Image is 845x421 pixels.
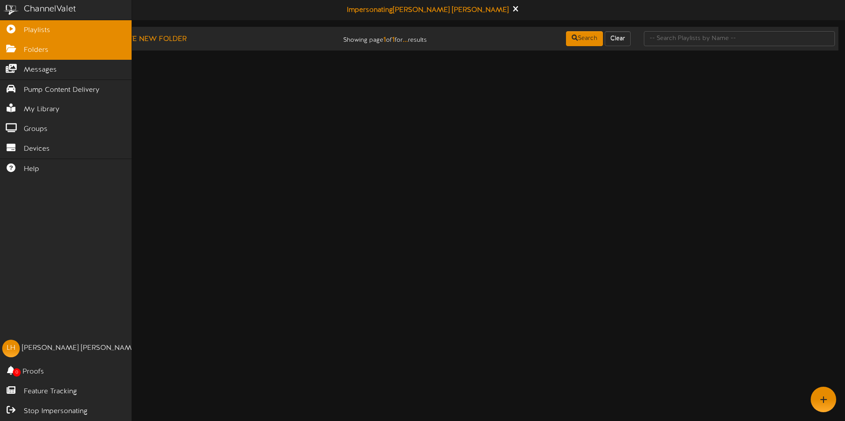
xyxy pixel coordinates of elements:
span: 0 [13,368,21,377]
div: Showing page of for results [298,30,434,45]
button: Create New Folder [102,34,189,45]
div: [PERSON_NAME] [PERSON_NAME] [22,343,138,353]
span: Messages [24,65,57,75]
span: Help [24,164,39,174]
span: Groups [24,124,48,134]
span: Proofs [22,367,44,377]
span: Folders [24,45,48,55]
input: -- Search Playlists by Name -- [644,31,835,46]
button: Clear [605,31,631,46]
span: Playlists [24,25,50,36]
span: Feature Tracking [24,387,77,397]
button: Search [566,31,603,46]
span: Devices [24,144,50,154]
h4: You have no playlists. [29,55,838,64]
div: ChannelValet [24,3,76,16]
span: Pump Content Delivery [24,85,99,95]
span: Stop Impersonating [24,406,88,417]
strong: 1 [383,36,386,44]
div: LH [2,340,20,357]
strong: ... [403,36,408,44]
strong: 1 [392,36,395,44]
span: My Library [24,105,59,115]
